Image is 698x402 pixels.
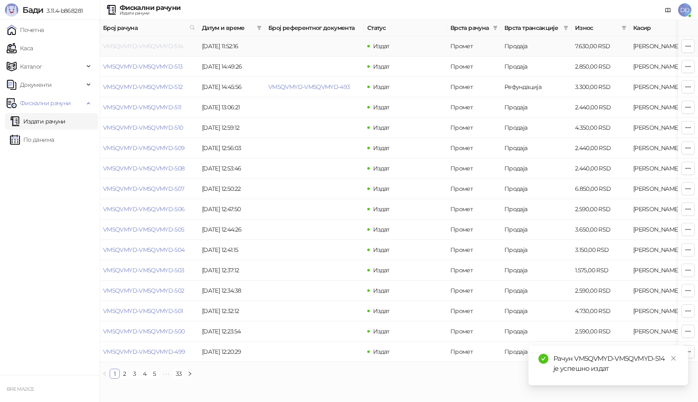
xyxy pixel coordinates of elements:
td: Продаја [501,97,572,118]
td: 4.350,00 RSD [572,118,630,138]
a: Каса [7,40,33,57]
span: Врста рачуна [450,23,489,32]
th: Статус [364,20,447,36]
img: Logo [5,3,18,17]
td: 3.150,00 RSD [572,240,630,260]
td: Продаја [501,199,572,219]
div: Рачун VM5QVMYD-VM5QVMYD-514 је успешно издат [553,354,678,374]
a: VM5QVMYD-VM5QVMYD-511 [103,104,182,111]
td: VM5QVMYD-VM5QVMYD-510 [100,118,199,138]
td: [DATE] 12:56:03 [199,138,265,158]
a: 2 [120,369,129,378]
span: Фискални рачуни [20,95,71,111]
td: [DATE] 12:59:12 [199,118,265,138]
a: 5 [150,369,159,378]
span: 3.11.4-b868281 [43,7,83,15]
span: Издат [373,246,390,254]
td: [DATE] 14:45:56 [199,77,265,97]
a: VM5QVMYD-VM5QVMYD-503 [103,266,184,274]
span: Издат [373,63,390,70]
span: Број рачуна [103,23,186,32]
td: VM5QVMYD-VM5QVMYD-507 [100,179,199,199]
th: Врста рачуна [447,20,501,36]
td: Продаја [501,240,572,260]
span: filter [563,25,568,30]
td: Продаја [501,158,572,179]
span: Врста трансакције [504,23,560,32]
td: [DATE] 13:06:21 [199,97,265,118]
td: Продаја [501,138,572,158]
span: Издат [373,104,390,111]
a: VM5QVMYD-VM5QVMYD-499 [103,348,185,355]
a: VM5QVMYD-VM5QVMYD-504 [103,246,185,254]
td: Продаја [501,219,572,240]
small: BRE MAJICE [7,386,34,392]
a: 3 [130,369,139,378]
a: VM5QVMYD-VM5QVMYD-506 [103,205,185,213]
th: Број рачуна [100,20,199,36]
button: left [100,369,110,379]
td: VM5QVMYD-VM5QVMYD-511 [100,97,199,118]
td: Промет [447,281,501,301]
td: Промет [447,118,501,138]
a: VM5QVMYD-VM5QVMYD-507 [103,185,184,192]
td: Промет [447,219,501,240]
td: VM5QVMYD-VM5QVMYD-514 [100,36,199,57]
td: [DATE] 12:20:29 [199,342,265,362]
a: VM5QVMYD-VM5QVMYD-501 [103,307,183,315]
span: filter [255,22,263,34]
span: ••• [160,369,173,379]
td: Рефундација [501,77,572,97]
td: Продаја [501,281,572,301]
td: Продаја [501,260,572,281]
span: left [102,371,107,376]
span: filter [491,22,499,34]
span: close [671,355,676,361]
span: Издат [373,205,390,213]
li: 33 [173,369,185,379]
td: Промет [447,199,501,219]
a: Почетна [7,22,44,38]
a: По данима [10,131,54,148]
td: VM5QVMYD-VM5QVMYD-508 [100,158,199,179]
td: [DATE] 11:52:16 [199,36,265,57]
span: Издат [373,144,390,152]
span: Издат [373,287,390,294]
th: Број референтног документа [265,20,364,36]
td: Промет [447,57,501,77]
td: VM5QVMYD-VM5QVMYD-506 [100,199,199,219]
span: right [187,371,192,376]
td: VM5QVMYD-VM5QVMYD-503 [100,260,199,281]
td: 3.300,00 RSD [572,77,630,97]
td: [DATE] 12:32:12 [199,301,265,321]
td: 2.590,00 RSD [572,321,630,342]
span: filter [493,25,498,30]
li: 2 [120,369,130,379]
td: Промет [447,179,501,199]
td: [DATE] 12:37:12 [199,260,265,281]
td: 2.850,00 RSD [572,57,630,77]
td: VM5QVMYD-VM5QVMYD-505 [100,219,199,240]
span: Издат [373,185,390,192]
span: filter [257,25,262,30]
td: [DATE] 12:53:46 [199,158,265,179]
span: Каталог [20,58,42,75]
td: 2.440,00 RSD [572,97,630,118]
td: Промет [447,158,501,179]
td: VM5QVMYD-VM5QVMYD-502 [100,281,199,301]
span: Издат [373,307,390,315]
td: VM5QVMYD-VM5QVMYD-513 [100,57,199,77]
a: Close [669,354,678,363]
span: Издат [373,124,390,131]
a: VM5QVMYD-VM5QVMYD-500 [103,328,185,335]
td: Продаја [501,301,572,321]
td: 2.590,00 RSD [572,199,630,219]
li: 4 [140,369,150,379]
li: Следећих 5 Страна [160,369,173,379]
td: VM5QVMYD-VM5QVMYD-504 [100,240,199,260]
td: Промет [447,77,501,97]
td: 2.440,00 RSD [572,138,630,158]
span: Износ [575,23,618,32]
span: Датум и време [202,23,253,32]
li: 3 [130,369,140,379]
